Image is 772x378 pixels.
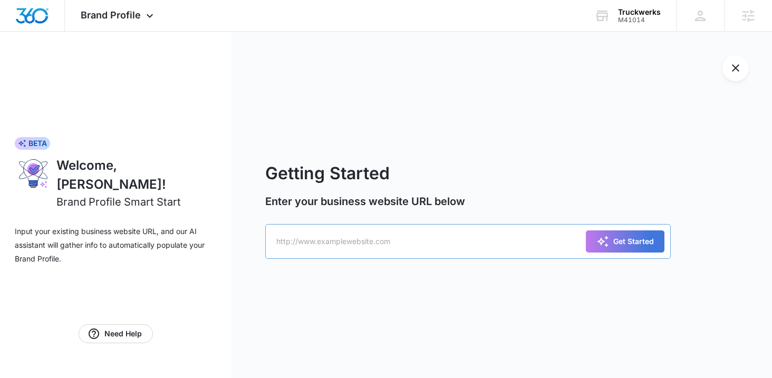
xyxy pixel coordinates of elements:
img: ai-brand-profile [15,156,52,191]
h2: Getting Started [265,161,671,186]
img: website_grey.svg [17,27,25,36]
div: BETA [15,137,50,150]
p: Input your existing business website URL, and our AI assistant will gather info to automatically ... [15,225,217,266]
input: http://www.examplewebsite.com [265,224,671,259]
div: account name [618,8,661,16]
div: Keywords by Traffic [117,62,178,69]
img: tab_keywords_by_traffic_grey.svg [105,61,113,70]
button: Exit Smart Start Wizard [722,55,749,81]
h1: Welcome, [PERSON_NAME]! [56,156,217,194]
button: Get Started [586,230,664,253]
img: tab_domain_overview_orange.svg [28,61,37,70]
h2: Brand Profile Smart Start [56,194,181,210]
p: Enter your business website URL below [265,193,671,209]
a: Need Help [79,324,153,343]
div: account id [618,16,661,24]
div: Get Started [596,235,654,248]
span: Brand Profile [81,9,141,21]
div: Domain: [DOMAIN_NAME] [27,27,116,36]
img: logo_orange.svg [17,17,25,25]
div: Domain Overview [40,62,94,69]
div: v 4.0.25 [30,17,52,25]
